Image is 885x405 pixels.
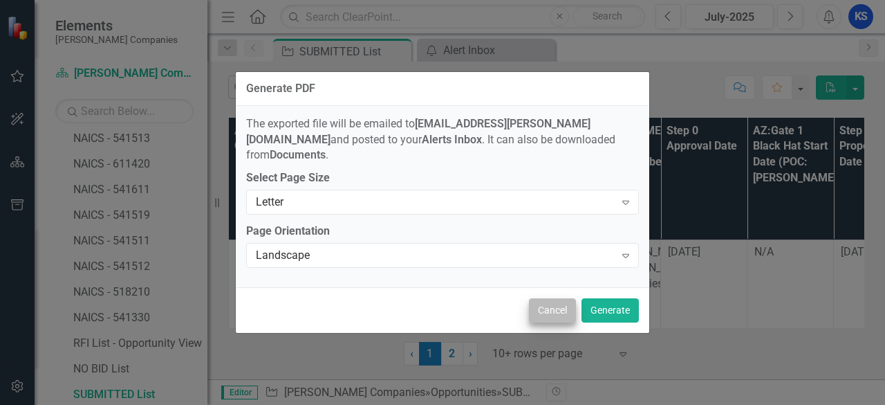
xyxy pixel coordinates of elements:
strong: [EMAIL_ADDRESS][PERSON_NAME][DOMAIN_NAME] [246,117,590,146]
strong: Documents [270,148,326,161]
strong: Alerts Inbox [422,133,482,146]
div: Generate PDF [246,82,315,95]
label: Page Orientation [246,224,639,240]
span: The exported file will be emailed to and posted to your . It can also be downloaded from . [246,117,615,162]
div: Letter [256,195,615,210]
div: Landscape [256,248,615,264]
label: Select Page Size [246,170,639,186]
button: Cancel [529,298,576,323]
button: Generate [581,298,639,323]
